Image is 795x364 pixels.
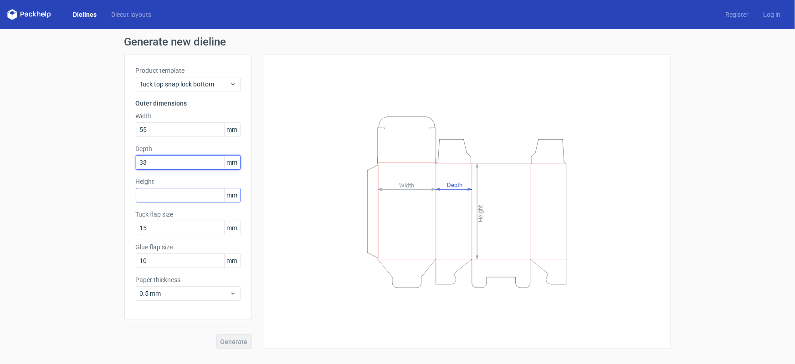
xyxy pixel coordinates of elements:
[136,111,241,121] label: Width
[224,188,240,202] span: mm
[447,182,462,188] tspan: Depth
[224,221,240,235] span: mm
[399,182,414,188] tspan: Width
[136,243,241,252] label: Glue flap size
[224,156,240,169] span: mm
[224,123,240,136] span: mm
[136,210,241,219] label: Tuck flap size
[136,99,241,108] h3: Outer dimensions
[140,289,230,298] span: 0.5 mm
[718,10,756,19] a: Register
[477,205,484,222] tspan: Height
[136,144,241,153] label: Depth
[136,275,241,284] label: Paper thickness
[136,177,241,186] label: Height
[124,36,671,47] h1: Generate new dieline
[136,66,241,75] label: Product template
[756,10,788,19] a: Log in
[140,80,230,89] span: Tuck top snap lock bottom
[104,10,159,19] a: Diecut layouts
[224,254,240,268] span: mm
[66,10,104,19] a: Dielines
